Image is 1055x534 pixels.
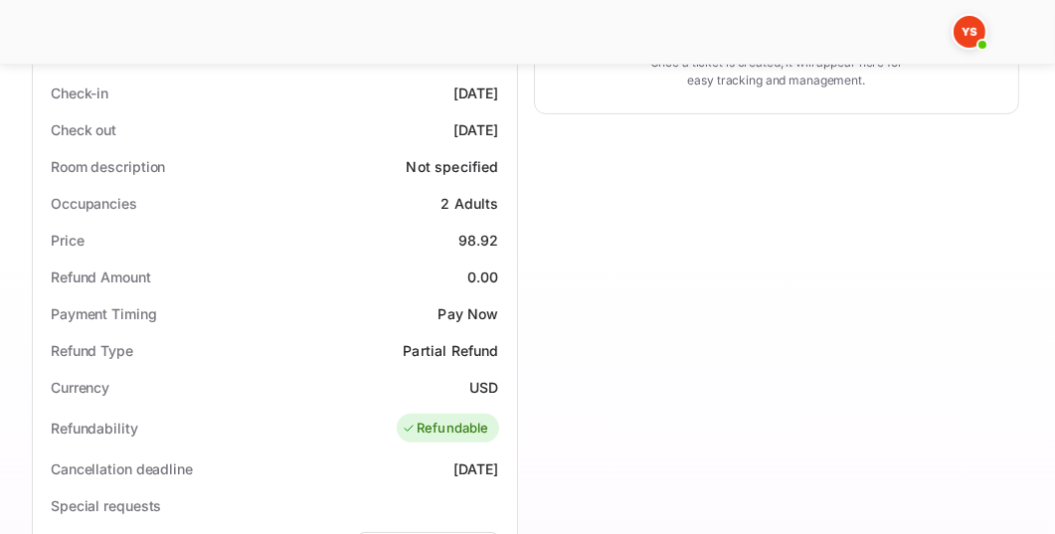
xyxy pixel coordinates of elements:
div: 98.92 [458,230,499,251]
div: Not specified [407,156,499,177]
img: Yandex Support [954,16,985,48]
div: Refundability [51,418,138,439]
div: Refund Type [51,340,133,361]
div: Room description [51,156,165,177]
div: Special requests [51,495,161,516]
div: Refundable [402,419,489,439]
div: USD [469,377,498,398]
div: Check-in [51,83,108,103]
div: Pay Now [438,303,498,324]
div: Occupancies [51,193,137,214]
div: Payment Timing [51,303,157,324]
div: [DATE] [453,458,499,479]
div: [DATE] [453,83,499,103]
div: [DATE] [453,119,499,140]
p: Once a ticket is created, it will appear here for easy tracking and management. [647,54,905,89]
div: Price [51,230,85,251]
div: Check out [51,119,116,140]
div: 0.00 [467,267,499,287]
div: 2 Adults [440,193,498,214]
div: Refund Amount [51,267,151,287]
div: Cancellation deadline [51,458,193,479]
div: Partial Refund [403,340,498,361]
div: Currency [51,377,109,398]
